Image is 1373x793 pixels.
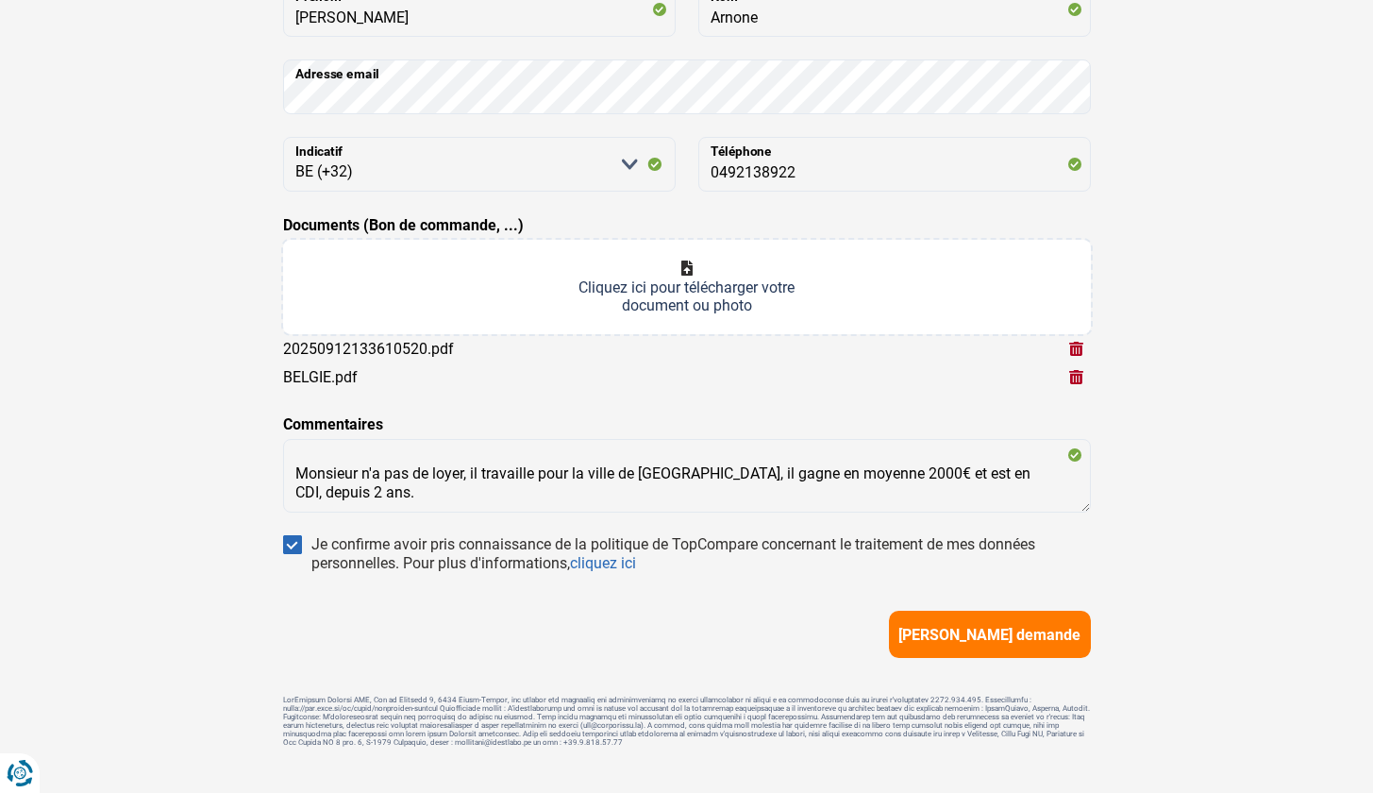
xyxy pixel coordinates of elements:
span: [PERSON_NAME] demande [898,626,1080,644]
footer: LorEmipsum Dolorsi AME, Con ad Elitsedd 9, 6434 Eiusm-Tempor, inc utlabor etd magnaaliq eni admin... [283,696,1091,747]
a: cliquez ici [570,554,636,572]
div: Je confirme avoir pris connaissance de la politique de TopCompare concernant le traitement de mes... [311,535,1091,573]
div: BELGIE.pdf [283,368,358,386]
div: 20250912133610520.pdf [283,340,454,358]
label: Commentaires [283,413,383,436]
label: Documents (Bon de commande, ...) [283,214,524,237]
select: Indicatif [283,137,676,192]
input: 401020304 [698,137,1091,192]
button: [PERSON_NAME] demande [889,611,1091,658]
